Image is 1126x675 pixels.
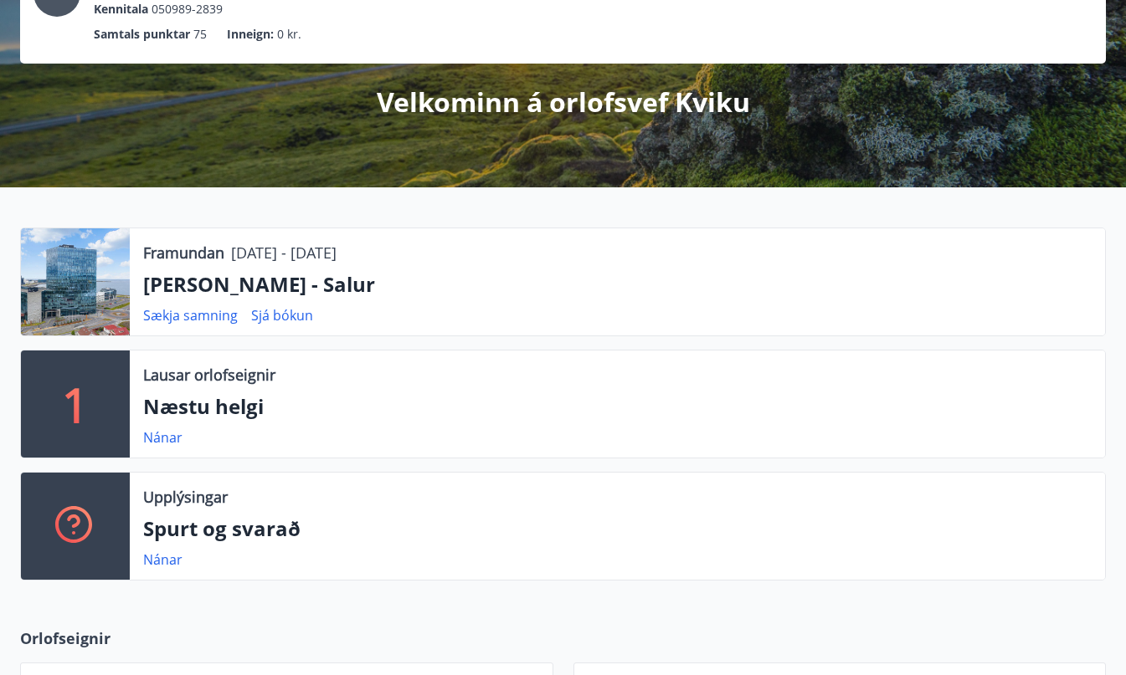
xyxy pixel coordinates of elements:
p: [PERSON_NAME] - Salur [143,270,1092,299]
span: Orlofseignir [20,627,111,649]
p: Upplýsingar [143,486,228,508]
a: Sjá bókun [251,306,313,325]
p: Næstu helgi [143,392,1092,421]
p: Framundan [143,242,224,263]
span: 0 kr. [277,25,301,43]
p: Spurt og svarað [143,514,1092,543]
p: [DATE] - [DATE] [231,242,337,263]
p: 1 [62,372,89,436]
p: Velkominn á orlofsvef Kviku [377,84,750,120]
p: Lausar orlofseignir [143,364,275,386]
a: Nánar [143,428,183,447]
p: Samtals punktar [94,25,190,43]
span: 75 [193,25,207,43]
a: Nánar [143,550,183,569]
a: Sækja samning [143,306,238,325]
p: Inneign : [227,25,274,43]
